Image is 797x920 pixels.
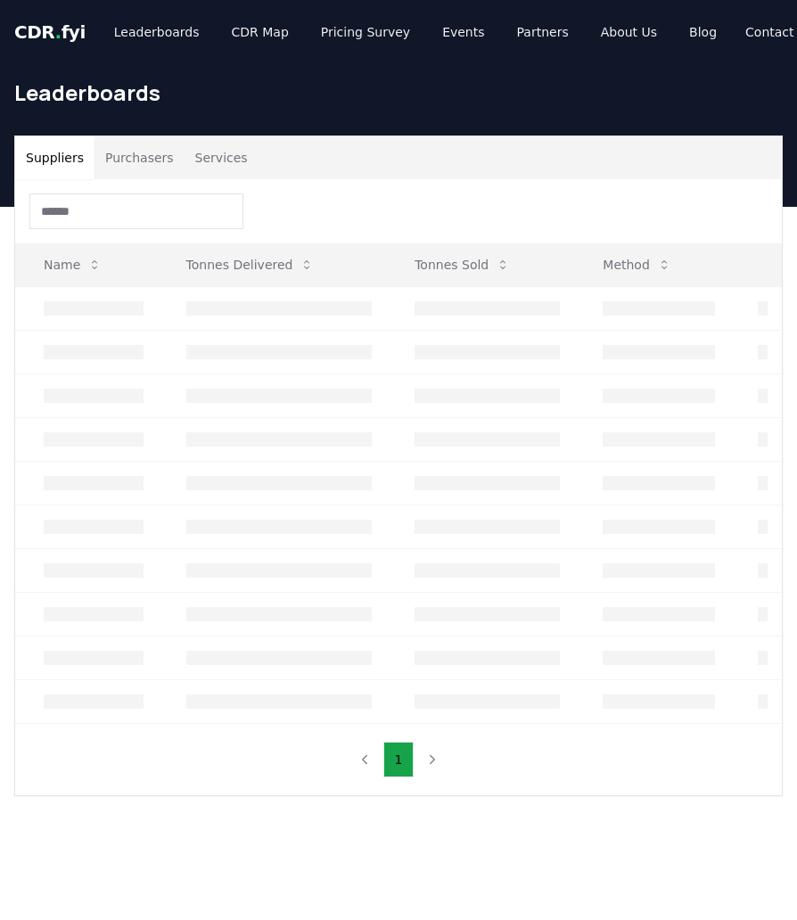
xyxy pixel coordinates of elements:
[14,20,86,45] a: CDR.fyi
[428,16,498,48] a: Events
[14,21,86,43] span: CDR fyi
[400,247,524,283] button: Tonnes Sold
[172,247,329,283] button: Tonnes Delivered
[14,78,783,107] h1: Leaderboards
[503,16,583,48] a: Partners
[307,16,424,48] a: Pricing Survey
[55,21,62,43] span: .
[29,247,116,283] button: Name
[587,16,671,48] a: About Us
[383,742,415,777] button: 1
[185,136,259,179] button: Services
[675,16,731,48] a: Blog
[15,136,94,179] button: Suppliers
[94,136,185,179] button: Purchasers
[218,16,303,48] a: CDR Map
[100,16,214,48] a: Leaderboards
[100,16,731,48] nav: Main
[588,247,686,283] button: Method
